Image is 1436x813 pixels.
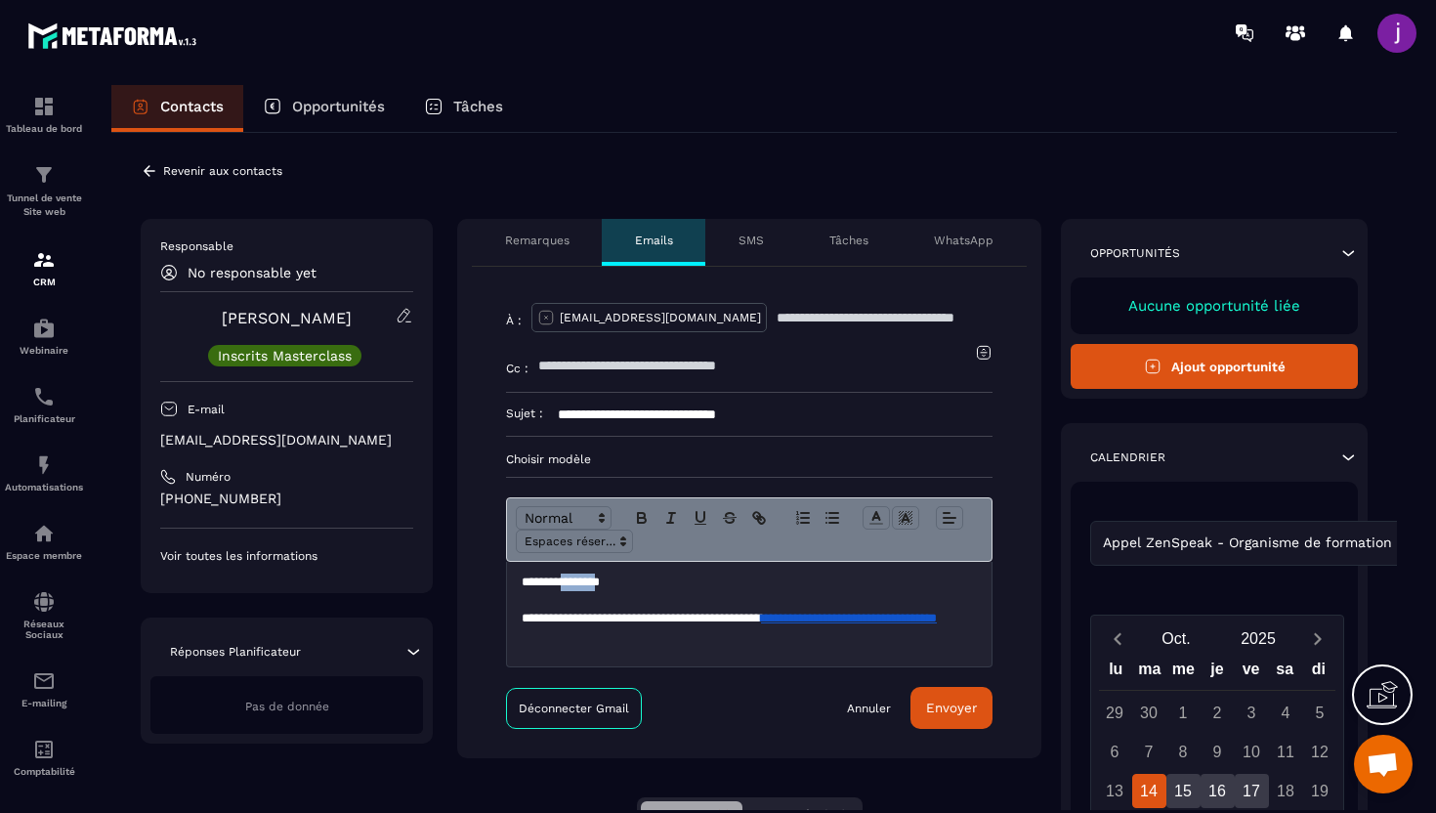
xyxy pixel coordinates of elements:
div: 18 [1269,774,1303,808]
div: 30 [1132,696,1166,730]
div: 5 [1303,696,1337,730]
a: formationformationCRM [5,234,83,302]
img: email [32,669,56,693]
button: Next month [1299,625,1335,652]
div: me [1166,656,1201,690]
div: Ouvrir le chat [1354,735,1413,793]
img: formation [32,248,56,272]
button: Ajout opportunité [1071,344,1358,389]
div: 2 [1201,696,1235,730]
img: automations [32,317,56,340]
span: Pas de donnée [245,700,329,713]
div: 3 [1235,696,1269,730]
img: scheduler [32,385,56,408]
div: 17 [1235,774,1269,808]
a: Contacts [111,85,243,132]
a: Déconnecter Gmail [506,688,642,729]
div: 12 [1303,735,1337,769]
div: je [1201,656,1235,690]
p: Voir toutes les informations [160,548,413,564]
p: No responsable yet [188,265,317,280]
a: formationformationTableau de bord [5,80,83,149]
div: ma [1133,656,1167,690]
img: formation [32,163,56,187]
img: logo [27,18,203,54]
p: Aucune opportunité liée [1090,297,1338,315]
p: Tunnel de vente Site web [5,192,83,219]
p: E-mailing [5,698,83,708]
a: [PERSON_NAME] [222,309,352,327]
p: Responsable [160,238,413,254]
img: automations [32,453,56,477]
button: Previous month [1099,625,1135,652]
img: accountant [32,738,56,761]
button: Envoyer [910,687,993,729]
img: social-network [32,590,56,614]
img: automations [32,522,56,545]
div: 29 [1098,696,1132,730]
div: 4 [1269,696,1303,730]
div: 10 [1235,735,1269,769]
div: 16 [1201,774,1235,808]
p: Calendrier [1090,449,1165,465]
p: E-mail [188,402,225,417]
a: schedulerschedulerPlanificateur [5,370,83,439]
button: Open months overlay [1135,621,1217,656]
div: ve [1234,656,1268,690]
a: Tâches [404,85,523,132]
p: Opportunités [1090,245,1180,261]
p: Automatisations [5,482,83,492]
a: Annuler [847,701,891,716]
div: 19 [1303,774,1337,808]
p: Tâches [453,98,503,115]
div: 9 [1201,735,1235,769]
p: Contacts [160,98,224,115]
p: Réseaux Sociaux [5,619,83,640]
a: formationformationTunnel de vente Site web [5,149,83,234]
p: CRM [5,277,83,287]
a: automationsautomationsWebinaire [5,302,83,370]
p: Cc : [506,361,528,376]
input: Search for option [1396,533,1411,554]
span: Appel ZenSpeak - Organisme de formation [1098,533,1396,554]
button: Open years overlay [1217,621,1299,656]
div: 15 [1166,774,1201,808]
img: formation [32,95,56,118]
div: di [1301,656,1335,690]
a: automationsautomationsAutomatisations [5,439,83,507]
p: Espace membre [5,550,83,561]
p: Remarques [505,233,570,248]
div: sa [1268,656,1302,690]
p: Réponses Planificateur [170,644,301,660]
p: [EMAIL_ADDRESS][DOMAIN_NAME] [560,310,761,325]
div: 6 [1098,735,1132,769]
div: 13 [1098,774,1132,808]
a: social-networksocial-networkRéseaux Sociaux [5,576,83,655]
a: Opportunités [243,85,404,132]
p: [EMAIL_ADDRESS][DOMAIN_NAME] [160,431,413,449]
p: Webinaire [5,345,83,356]
p: WhatsApp [934,233,993,248]
p: Planificateur [5,413,83,424]
p: Numéro [186,469,231,485]
div: lu [1099,656,1133,690]
a: accountantaccountantComptabilité [5,723,83,792]
p: À : [506,313,522,328]
p: Emails [635,233,673,248]
p: Opportunités [292,98,385,115]
div: 8 [1166,735,1201,769]
p: Revenir aux contacts [163,164,282,178]
a: automationsautomationsEspace membre [5,507,83,576]
p: Inscrits Masterclass [218,349,352,363]
p: Tâches [829,233,868,248]
p: Comptabilité [5,766,83,777]
div: 1 [1166,696,1201,730]
p: [PHONE_NUMBER] [160,490,413,508]
p: SMS [739,233,764,248]
div: 7 [1132,735,1166,769]
p: Choisir modèle [506,451,993,467]
div: 11 [1269,735,1303,769]
p: Sujet : [506,406,543,421]
a: emailemailE-mailing [5,655,83,723]
p: Tableau de bord [5,123,83,134]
